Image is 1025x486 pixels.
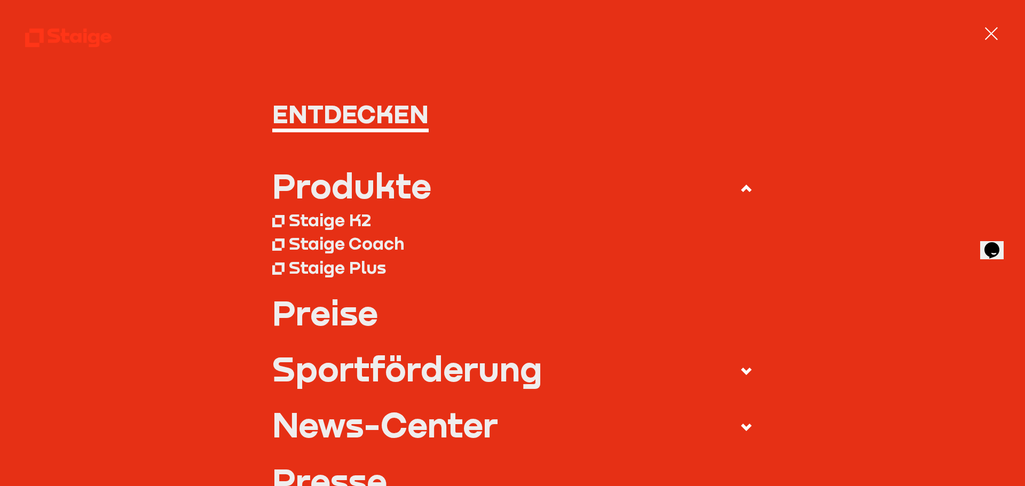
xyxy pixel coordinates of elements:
a: Staige K2 [272,208,753,232]
div: Staige Coach [289,233,404,254]
div: Sportförderung [272,352,542,385]
a: Staige Plus [272,255,753,279]
a: Preise [272,296,753,329]
div: Staige K2 [289,209,371,230]
div: Produkte [272,169,431,202]
div: News-Center [272,408,498,441]
iframe: chat widget [980,227,1014,259]
a: Staige Coach [272,232,753,256]
div: Staige Plus [289,257,386,278]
